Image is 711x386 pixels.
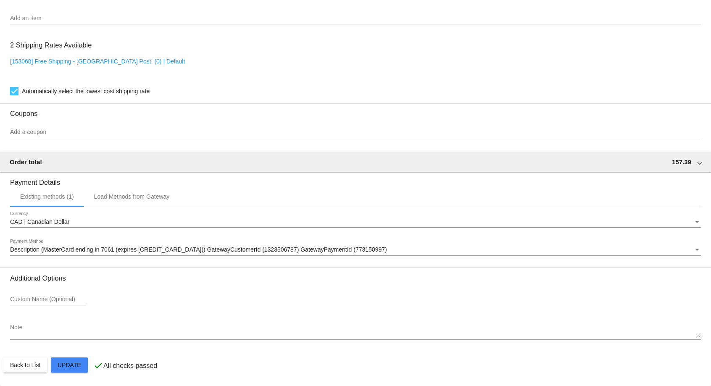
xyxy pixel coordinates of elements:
[10,219,701,226] mat-select: Currency
[94,193,170,200] div: Load Methods from Gateway
[10,58,185,65] a: [153068] Free Shipping - [GEOGRAPHIC_DATA] Post! (0) | Default
[10,129,701,136] input: Add a coupon
[58,362,81,368] span: Update
[10,247,701,253] mat-select: Payment Method
[10,15,701,22] input: Add an item
[10,218,69,225] span: CAD | Canadian Dollar
[10,36,92,54] h3: 2 Shipping Rates Available
[10,246,387,253] span: Description (MasterCard ending in 7061 (expires [CREDIT_CARD_DATA])) GatewayCustomerId (132350678...
[22,86,150,96] span: Automatically select the lowest cost shipping rate
[20,193,74,200] div: Existing methods (1)
[672,158,691,165] span: 157.39
[103,362,157,370] p: All checks passed
[10,362,40,368] span: Back to List
[10,296,86,303] input: Custom Name (Optional)
[10,274,701,282] h3: Additional Options
[10,103,701,118] h3: Coupons
[10,172,701,186] h3: Payment Details
[93,360,103,370] mat-icon: check
[51,357,88,373] button: Update
[10,158,42,165] span: Order total
[3,357,47,373] button: Back to List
